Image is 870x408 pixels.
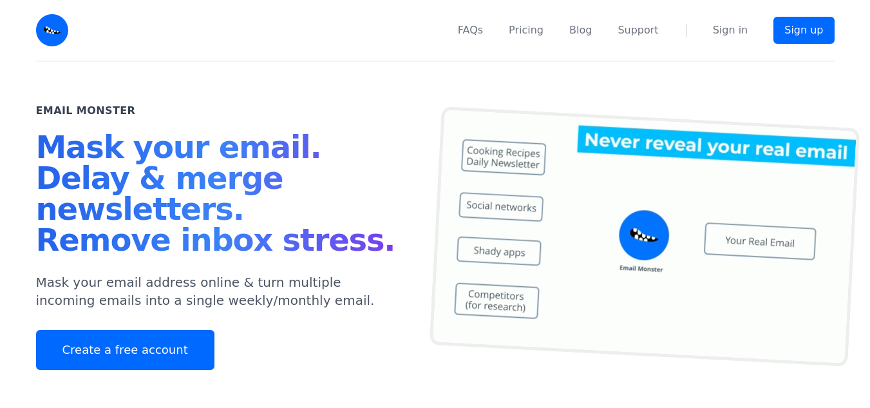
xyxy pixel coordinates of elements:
[36,103,136,119] h2: Email Monster
[36,330,214,370] a: Create a free account
[509,23,544,38] a: Pricing
[458,23,483,38] a: FAQs
[618,23,658,38] a: Support
[36,14,68,46] img: Email Monster
[773,17,834,44] a: Sign up
[36,273,404,309] p: Mask your email address online & turn multiple incoming emails into a single weekly/monthly email.
[569,23,592,38] a: Blog
[713,23,748,38] a: Sign in
[429,106,859,367] img: temp mail, free temporary mail, Temporary Email
[36,131,404,260] h1: Mask your email. Delay & merge newsletters. Remove inbox stress.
